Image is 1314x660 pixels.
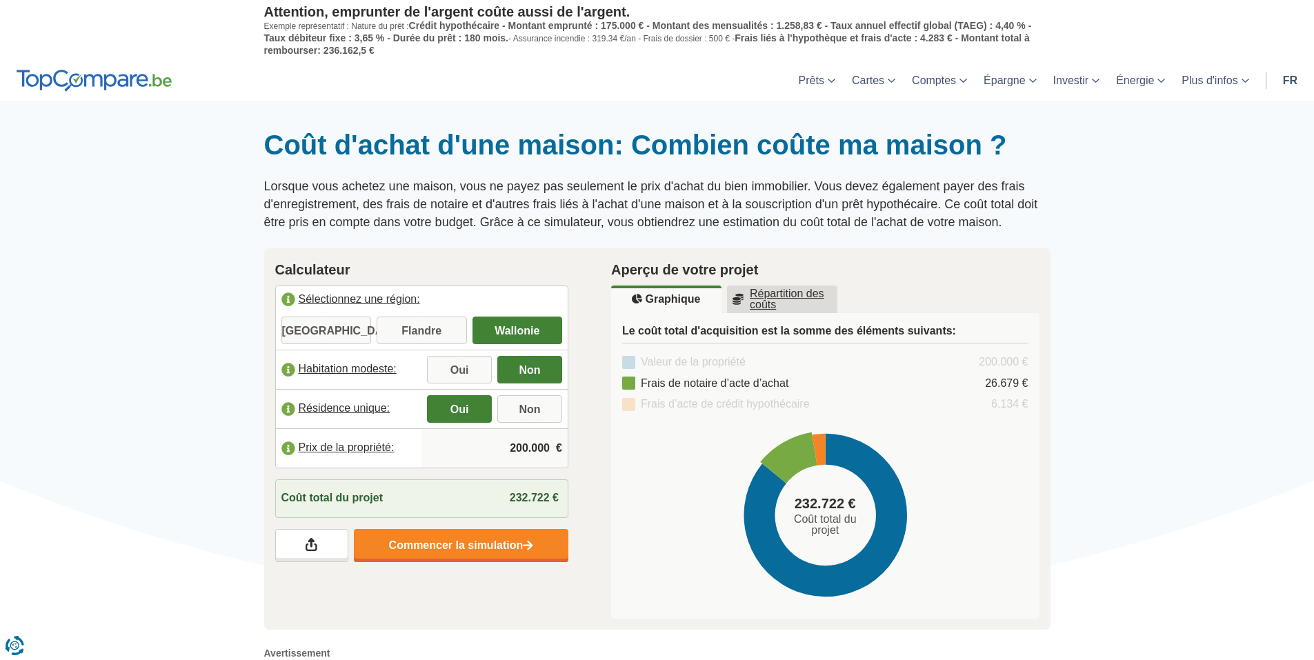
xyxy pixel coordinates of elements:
[275,529,348,562] a: Partagez vos résultats
[427,395,492,423] label: Oui
[264,646,1051,660] span: Avertissement
[377,317,467,344] label: Flandre
[276,354,422,385] label: Habitation modeste:
[991,397,1028,412] div: 6.134 €
[523,540,533,552] img: Commencer la simulation
[795,494,856,514] span: 232.722 €
[632,294,700,305] u: Graphique
[17,70,172,92] img: TopCompare
[264,128,1051,161] h1: Coût d'achat d'une maison: Combien coûte ma maison ?
[281,317,372,344] label: [GEOGRAPHIC_DATA]
[1173,60,1257,101] a: Plus d'infos
[354,529,568,562] a: Commencer la simulation
[611,259,1039,280] h2: Aperçu de votre projet
[264,3,1051,20] p: Attention, emprunter de l'argent coûte aussi de l'argent.
[264,178,1051,231] p: Lorsque vous achetez une maison, vous ne payez pas seulement le prix d'achat du bien immobilier. ...
[427,430,562,467] input: |
[281,490,384,506] span: Coût total du projet
[780,514,870,536] span: Coût total du projet
[985,376,1028,392] div: 26.679 €
[1045,60,1108,101] a: Investir
[979,354,1028,370] div: 200.000 €
[264,20,1032,43] span: Crédit hypothécaire - Montant emprunté : 175.000 € - Montant des mensualités : 1.258,83 € - Taux ...
[510,492,559,503] span: 232.722 €
[622,324,1028,343] h3: Le coût total d'acquisition est la somme des éléments suivants:
[622,376,788,392] div: Frais de notaire d’acte d’achat
[275,259,569,280] h2: Calculateur
[1108,60,1173,101] a: Énergie
[264,32,1030,56] span: Frais liés à l'hypothèque et frais d'acte : 4.283 € - Montant total à rembourser: 236.162,5 €
[975,60,1045,101] a: Épargne
[276,433,422,463] label: Prix de la propriété:
[1275,60,1306,101] a: fr
[622,354,746,370] div: Valeur de la propriété
[790,60,844,101] a: Prêts
[556,441,562,457] span: €
[497,395,562,423] label: Non
[427,356,492,383] label: Oui
[844,60,904,101] a: Cartes
[733,288,832,310] u: Répartition des coûts
[276,394,422,424] label: Résidence unique:
[497,356,562,383] label: Non
[622,397,810,412] div: Frais d’acte de crédit hypothécaire
[276,286,568,317] label: Sélectionnez une région:
[264,20,1051,57] p: Exemple représentatif : Nature du prêt : - Assurance incendie : 319.34 €/an - Frais de dossier : ...
[472,317,563,344] label: Wallonie
[904,60,975,101] a: Comptes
